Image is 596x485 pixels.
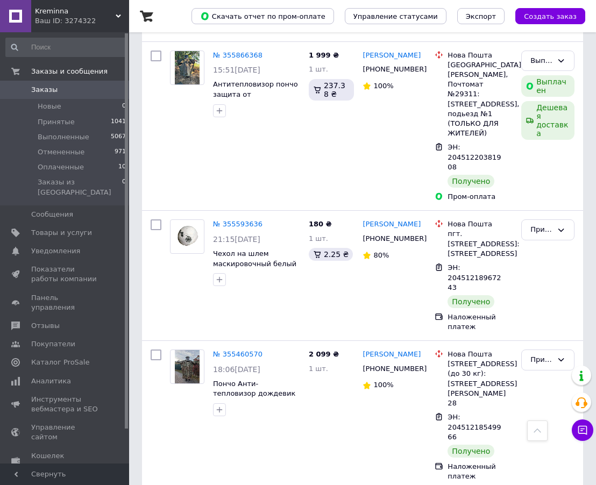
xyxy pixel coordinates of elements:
a: Чехол на шлем маскировочный белый Кавер чехол на каску шлем белый маскировочный тактичный [213,249,296,308]
img: Фото товару [171,224,204,249]
a: Антитепловизор пончо защита от тепловизоров, плащ от тепловизора дождевик пончо олива [213,80,300,128]
span: 1 шт. [309,234,328,242]
span: Новые [38,102,61,111]
a: [PERSON_NAME] [363,51,421,61]
div: [STREET_ADDRESS] (до 30 кг): [STREET_ADDRESS][PERSON_NAME] 28 [448,359,513,408]
span: Выполненные [38,132,89,142]
button: Скачать отчет по пром-оплате [191,8,334,24]
span: 15:51[DATE] [213,66,260,74]
span: [PHONE_NUMBER] [363,234,427,242]
img: Фото товару [175,350,200,383]
span: Кошелек компании [31,451,100,470]
div: Получено [448,295,494,308]
button: Управление статусами [345,8,446,24]
span: ЭН: 20451218549966 [448,413,501,441]
span: Создать заказ [524,12,577,20]
span: Аналитика [31,376,71,386]
span: Панель управления [31,293,100,312]
span: 80% [373,251,389,259]
span: Управление сайтом [31,423,100,442]
div: Нова Пошта [448,51,513,60]
span: 180 ₴ [309,220,332,228]
span: 0 [122,102,126,111]
a: Фото товару [170,350,204,384]
div: Принят [530,354,552,366]
span: 10 [118,162,126,172]
img: Фото товару [175,51,200,84]
span: [PHONE_NUMBER] [363,65,427,73]
input: Поиск [5,38,127,57]
span: [PHONE_NUMBER] [363,365,427,373]
button: Чат с покупателем [572,419,593,441]
span: Заказы [31,85,58,95]
button: Экспорт [457,8,505,24]
span: 1 шт. [309,365,328,373]
span: Отзывы [31,321,60,331]
span: Оплаченные [38,162,84,172]
div: 2.25 ₴ [309,248,353,261]
a: № 355593636 [213,220,262,228]
a: Фото товару [170,51,204,85]
span: 5067 [111,132,126,142]
div: Получено [448,175,494,188]
a: Пончо Анти-тепловизор дождевик масккостюм мультикам, защита от тепловизора и от дождя, антитеплов... [213,380,296,458]
span: Покупатели [31,339,75,349]
span: 1 шт. [309,65,328,73]
span: 971 [115,147,126,157]
a: № 355460570 [213,350,262,358]
span: 21:15[DATE] [213,235,260,244]
a: [PERSON_NAME] [363,219,421,230]
span: Каталог ProSale [31,358,89,367]
span: Сообщения [31,210,73,219]
span: 1 999 ₴ [309,51,339,59]
span: Уведомления [31,246,80,256]
span: 18:06[DATE] [213,365,260,374]
div: Наложенный платеж [448,462,513,481]
span: 0 [122,177,126,197]
div: Ваш ID: 3274322 [35,16,129,26]
div: Дешевая доставка [521,101,574,140]
span: 2 099 ₴ [309,350,339,358]
div: 237.38 ₴ [309,79,354,101]
span: Управление статусами [353,12,438,20]
div: пгт. [STREET_ADDRESS]: [STREET_ADDRESS] [448,229,513,259]
span: Экспорт [466,12,496,20]
div: Нова Пошта [448,219,513,229]
span: ЭН: 20451218967243 [448,263,501,291]
span: Принятые [38,117,75,127]
div: Принят [530,224,552,236]
a: Фото товару [170,219,204,254]
span: 100% [373,82,393,90]
span: 1041 [111,117,126,127]
span: Заказы и сообщения [31,67,108,76]
div: Выплачен [521,75,574,97]
span: Товары и услуги [31,228,92,238]
span: Показатели работы компании [31,265,100,284]
button: Создать заказ [515,8,585,24]
span: Инструменты вебмастера и SEO [31,395,100,414]
span: 100% [373,381,393,389]
div: Выполнен [530,55,552,67]
div: [GEOGRAPHIC_DATA][PERSON_NAME], Почтомат №29311: [STREET_ADDRESS], подьезд №1 (ТОЛЬКО ДЛЯ ЖИТЕЛЕЙ) [448,60,513,139]
div: Пром-оплата [448,192,513,202]
div: Наложенный платеж [448,312,513,332]
span: Отмененные [38,147,84,157]
span: Скачать отчет по пром-оплате [200,11,325,21]
a: № 355866368 [213,51,262,59]
div: Нова Пошта [448,350,513,359]
a: Создать заказ [505,12,585,20]
div: Получено [448,445,494,458]
span: Заказы из [GEOGRAPHIC_DATA] [38,177,122,197]
a: [PERSON_NAME] [363,350,421,360]
span: ЭН: 20451220381908 [448,143,501,171]
span: Kreminna [35,6,116,16]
